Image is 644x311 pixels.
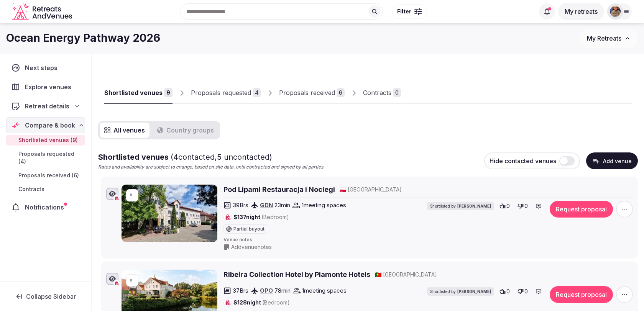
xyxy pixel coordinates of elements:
[223,237,633,243] span: Venue notes
[340,186,346,193] button: 🇵🇱
[18,150,82,165] span: Proposals requested (4)
[550,201,613,218] button: Request proposal
[253,88,261,97] div: 4
[104,82,172,104] a: Shortlisted venues9
[261,214,289,220] span: (Bedroom)
[506,288,510,295] span: 0
[524,202,528,210] span: 0
[104,88,163,97] div: Shortlisted venues
[25,121,75,130] span: Compare & book
[506,202,510,210] span: 0
[6,135,85,146] a: Shortlisted venues (9)
[363,82,401,104] a: Contracts0
[427,287,494,296] div: Shortlisted by
[12,3,74,20] svg: Retreats and Venues company logo
[18,136,78,144] span: Shortlisted venues (9)
[524,288,528,295] span: 0
[12,3,74,20] a: Visit the homepage
[610,6,621,17] img: julen
[580,29,638,48] button: My Retreats
[191,88,251,97] div: Proposals requested
[6,79,85,95] a: Explore venues
[233,286,248,295] span: 37 Brs
[233,227,264,231] span: Partial buyout
[223,185,335,194] a: Pod Lipami Restauracja i Noclegi
[337,88,345,97] div: 6
[515,286,530,297] button: 0
[490,157,556,165] span: Hide contacted venues
[392,4,427,19] button: Filter
[558,8,604,15] a: My retreats
[302,286,347,295] span: 1 meeting spaces
[363,88,391,97] div: Contracts
[279,82,345,104] a: Proposals received6
[274,286,291,295] span: 78 min
[348,186,402,193] span: [GEOGRAPHIC_DATA]
[340,186,346,193] span: 🇵🇱
[457,289,491,294] span: [PERSON_NAME]
[586,152,638,169] button: Add venue
[375,271,381,278] button: 🇵🇹
[550,286,613,303] button: Request proposal
[457,203,491,209] span: [PERSON_NAME]
[25,82,74,92] span: Explore venues
[25,203,67,212] span: Notifications
[191,82,261,104] a: Proposals requested4
[375,271,381,278] span: 🇵🇹
[6,288,85,305] button: Collapse Sidebar
[6,184,85,195] a: Contracts
[233,299,290,306] span: $128 night
[233,213,289,221] span: $137 night
[587,34,621,42] span: My Retreats
[279,88,335,97] div: Proposals received
[427,202,494,210] div: Shortlisted by
[497,286,512,297] button: 0
[302,201,346,209] span: 1 meeting spaces
[98,164,323,170] p: Rates and availability are subject to change, based on site data, until contracted and signed by ...
[25,63,61,72] span: Next steps
[25,101,69,111] span: Retreat details
[6,60,85,76] a: Next steps
[6,31,160,46] h1: Ocean Energy Pathway 2026
[153,123,219,138] button: Country groups
[26,293,76,300] span: Collapse Sidebar
[18,185,44,193] span: Contracts
[383,271,437,278] span: [GEOGRAPHIC_DATA]
[260,287,273,294] a: OPO
[260,201,273,209] a: GDN
[262,299,290,306] span: (Bedroom)
[6,149,85,167] a: Proposals requested (4)
[233,201,248,209] span: 39 Brs
[397,8,411,15] span: Filter
[6,170,85,181] a: Proposals received (6)
[164,88,172,97] div: 9
[18,172,79,179] span: Proposals received (6)
[6,199,85,215] a: Notifications
[558,3,604,20] button: My retreats
[100,123,149,138] button: All venues
[231,243,272,251] span: Add venue notes
[274,201,290,209] span: 23 min
[393,88,401,97] div: 0
[515,201,530,211] button: 0
[98,152,272,162] span: Shortlisted venues
[122,185,217,242] img: Pod Lipami Restauracja i Noclegi
[223,270,370,279] a: Ribeira Collection Hotel by Piamonte Hotels
[497,201,512,211] button: 0
[171,152,272,162] span: ( 4 contacted, 5 uncontacted)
